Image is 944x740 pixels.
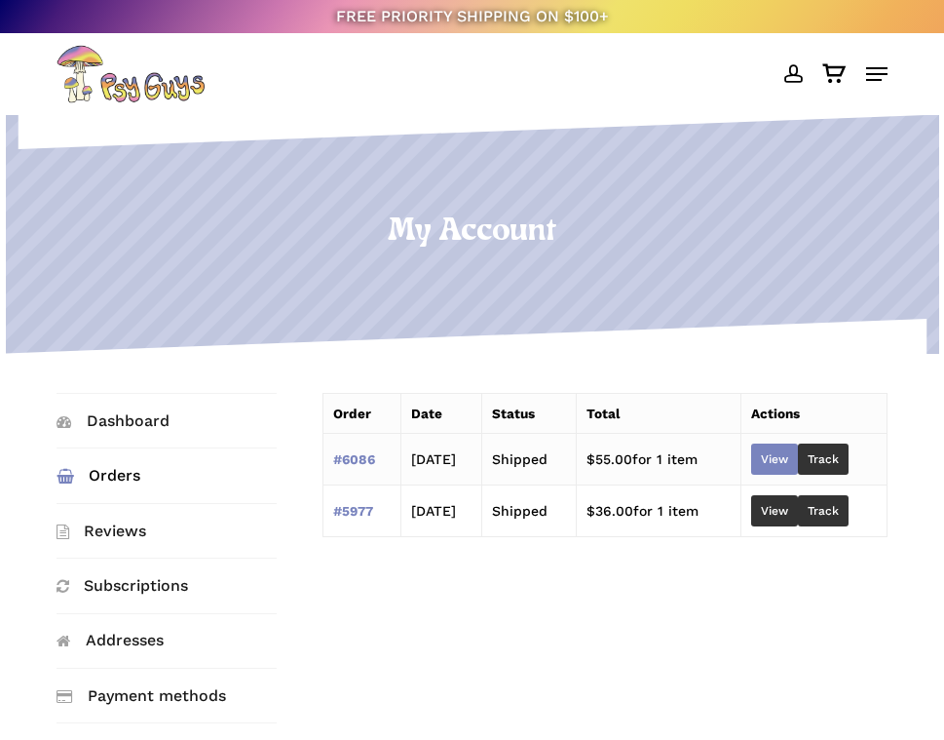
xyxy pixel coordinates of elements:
span: 36.00 [586,503,633,519]
a: Dashboard [57,394,277,448]
span: Date [411,406,442,421]
span: Actions [751,406,800,421]
img: PsyGuys [57,45,205,103]
span: Order [333,406,371,421]
a: Addresses [57,614,277,668]
a: Payment methods [57,669,277,722]
td: for 1 item [576,486,740,537]
td: Shipped [481,434,576,486]
time: [DATE] [411,451,456,467]
time: [DATE] [411,503,456,519]
a: Orders [57,448,277,502]
a: Track order number 5977 [798,495,849,526]
span: $ [586,451,595,467]
a: Cart [812,45,856,103]
td: for 1 item [576,434,740,486]
a: View order number 5977 [333,503,373,519]
span: Status [492,406,535,421]
a: Subscriptions [57,559,277,612]
a: Navigation Menu [866,64,887,84]
span: Total [586,406,620,421]
span: $ [586,503,595,519]
a: View order number 6086 [333,451,375,467]
td: Shipped [481,486,576,537]
a: Reviews [57,504,277,558]
a: View order 6086 [751,444,798,475]
a: Track order number 6086 [798,444,849,475]
a: View order 5977 [751,495,798,526]
span: 55.00 [586,451,632,467]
